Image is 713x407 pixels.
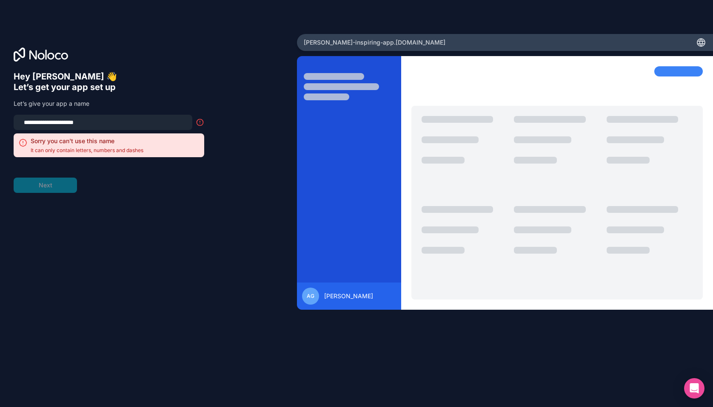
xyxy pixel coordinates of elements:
[307,293,314,300] span: AG
[31,147,143,154] span: It can only contain letters, numbers and dashes
[304,38,445,47] span: [PERSON_NAME]-inspiring-app .[DOMAIN_NAME]
[684,378,704,399] div: Open Intercom Messenger
[14,71,204,82] h6: Hey [PERSON_NAME] 👋
[14,99,204,108] p: Let’s give your app a name
[31,137,143,145] h2: Sorry you can't use this name
[14,82,204,93] h6: Let’s get your app set up
[324,292,373,300] span: [PERSON_NAME]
